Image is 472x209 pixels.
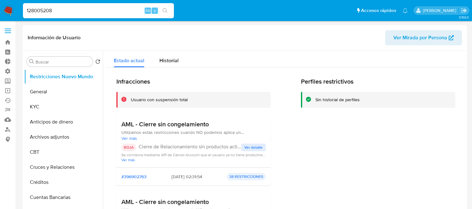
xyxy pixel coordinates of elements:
button: Volver al orden por defecto [95,59,100,66]
button: Anticipos de dinero [24,114,103,129]
button: Restricciones Nuevo Mundo [24,69,103,84]
button: Buscar [29,59,34,64]
button: Cuentas Bancarias [24,190,103,205]
h1: Información de Usuario [28,35,81,41]
button: search-icon [158,6,171,15]
button: Créditos [24,175,103,190]
a: Salir [461,7,467,14]
p: zoe.breuer@mercadolibre.com [423,8,458,14]
input: Buscar [36,59,90,65]
span: Alt [145,8,150,14]
button: KYC [24,99,103,114]
button: Archivos adjuntos [24,129,103,145]
a: Notificaciones [403,8,408,13]
button: General [24,84,103,99]
button: Ver Mirada por Persona [385,30,462,45]
button: CBT [24,145,103,160]
input: Buscar usuario o caso... [23,7,174,15]
span: s [154,8,156,14]
span: Ver Mirada por Persona [393,30,447,45]
button: Cruces y Relaciones [24,160,103,175]
span: Accesos rápidos [361,7,396,14]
